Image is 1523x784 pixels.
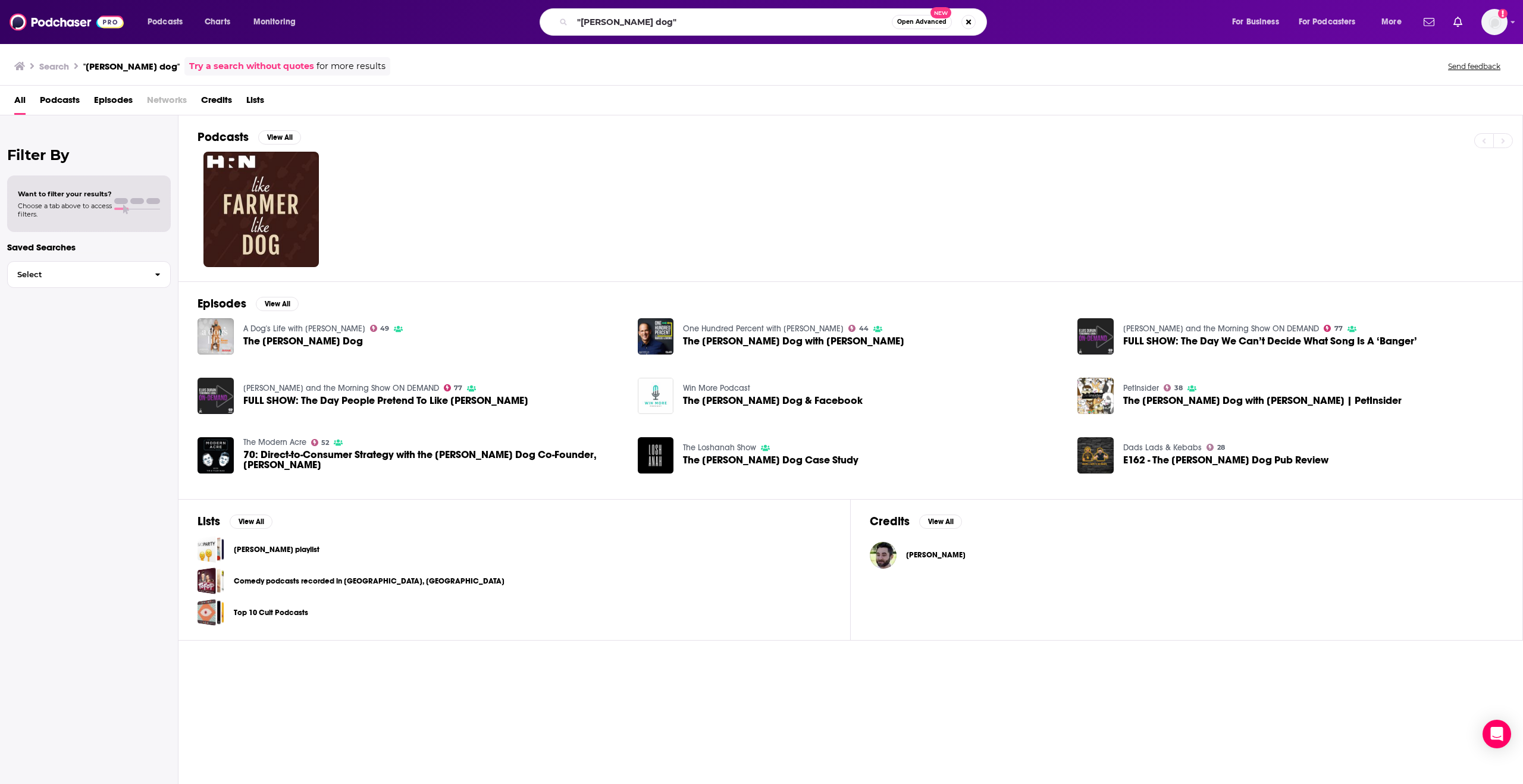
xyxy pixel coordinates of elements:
button: open menu [1224,12,1294,32]
span: 44 [859,326,869,331]
a: 77 [444,384,463,391]
a: E162 - The Farmer's Dog Pub Review [1077,437,1114,473]
a: Dao's playlist [198,536,224,563]
h2: Filter By [7,146,171,164]
button: View All [919,515,962,529]
button: View All [258,130,301,145]
a: FULL SHOW: The Day People Pretend To Like Kale [198,378,234,414]
img: Brett Podolsky [870,542,897,569]
a: A Dog's Life with Anna Webb [243,324,365,334]
a: 77 [1324,325,1343,332]
span: E162 - The [PERSON_NAME] Dog Pub Review [1123,455,1328,465]
button: View All [230,515,272,529]
span: The [PERSON_NAME] Dog Case Study [683,455,858,465]
span: The [PERSON_NAME] Dog [243,336,363,346]
a: The Modern Acre [243,437,306,447]
a: Elvis Duran and the Morning Show ON DEMAND [1123,324,1319,334]
a: Episodes [94,90,133,115]
a: Win More Podcast [683,383,750,393]
img: The Farmer's Dog & Facebook [638,378,674,414]
button: Brett PodolskyBrett Podolsky [870,536,1503,574]
a: 49 [370,325,390,332]
span: For Podcasters [1299,14,1356,30]
span: Logged in as jhutchinson [1481,9,1508,35]
a: ListsView All [198,514,272,529]
img: The Farmer's Dog with Brett Podolsky | PetInsider [1077,378,1114,414]
span: The [PERSON_NAME] Dog & Facebook [683,396,863,406]
a: 38 [1164,384,1183,391]
a: CreditsView All [870,514,962,529]
a: The Loshanah Show [683,443,756,453]
span: FULL SHOW: The Day We Can’t Decide What Song Is A ‘Banger’ [1123,336,1417,346]
button: open menu [245,12,311,32]
button: View All [256,297,299,311]
span: 38 [1174,385,1183,391]
span: Choose a tab above to access filters. [18,202,112,218]
img: The Farmer's Dog [198,318,234,355]
a: PetInsider [1123,383,1159,393]
a: Podcasts [40,90,80,115]
h2: Credits [870,514,910,529]
h2: Episodes [198,296,246,311]
a: 52 [311,439,330,446]
img: The Farmer's Dog with Kristen Bell [638,318,674,355]
a: Podchaser - Follow, Share and Rate Podcasts [10,11,124,33]
a: All [14,90,26,115]
a: PodcastsView All [198,130,301,145]
a: One Hundred Percent with Marcus Lemonis [683,324,844,334]
span: Monitoring [253,14,296,30]
span: 52 [321,440,329,446]
div: Search podcasts, credits, & more... [551,8,998,36]
a: FULL SHOW: The Day People Pretend To Like Kale [243,396,528,406]
img: FULL SHOW: The Day We Can’t Decide What Song Is A ‘Banger’ [1077,318,1114,355]
img: The Farmer's Dog Case Study [638,437,674,473]
span: 70: Direct-to-Consumer Strategy with the [PERSON_NAME] Dog Co-Founder, [PERSON_NAME] [243,450,623,470]
span: for more results [316,59,386,73]
a: Try a search without quotes [189,59,314,73]
button: open menu [1291,12,1373,32]
a: The Farmer's Dog & Facebook [683,396,863,406]
button: Show profile menu [1481,9,1508,35]
a: Elvis Duran and the Morning Show ON DEMAND [243,383,439,393]
span: FULL SHOW: The Day People Pretend To Like [PERSON_NAME] [243,396,528,406]
a: The Farmer's Dog with Kristen Bell [683,336,904,346]
svg: Add a profile image [1498,9,1508,18]
h2: Lists [198,514,220,529]
button: open menu [1373,12,1417,32]
input: Search podcasts, credits, & more... [572,12,892,32]
a: Dads Lads & Kebabs [1123,443,1202,453]
a: Top 10 Cult Podcasts [198,599,224,626]
a: E162 - The Farmer's Dog Pub Review [1123,455,1328,465]
span: The [PERSON_NAME] Dog with [PERSON_NAME] [683,336,904,346]
a: Charts [197,12,237,32]
button: Select [7,261,171,288]
img: 70: Direct-to-Consumer Strategy with the Farmer's Dog Co-Founder, Brett Podolsky [198,437,234,473]
a: EpisodesView All [198,296,299,311]
a: Lists [246,90,264,115]
span: 77 [1334,326,1343,331]
a: [PERSON_NAME] playlist [234,543,319,556]
button: Send feedback [1444,61,1504,71]
a: Comedy podcasts recorded in [GEOGRAPHIC_DATA], [GEOGRAPHIC_DATA] [234,575,504,588]
p: Saved Searches [7,242,171,253]
span: The [PERSON_NAME] Dog with [PERSON_NAME] | PetInsider [1123,396,1402,406]
button: Open AdvancedNew [892,15,952,29]
span: Want to filter your results? [18,190,112,198]
span: Networks [147,90,187,115]
span: More [1381,14,1402,30]
a: Credits [201,90,232,115]
span: Comedy podcasts recorded in Melbourne, Australia [198,567,224,594]
span: [PERSON_NAME] [906,550,966,560]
